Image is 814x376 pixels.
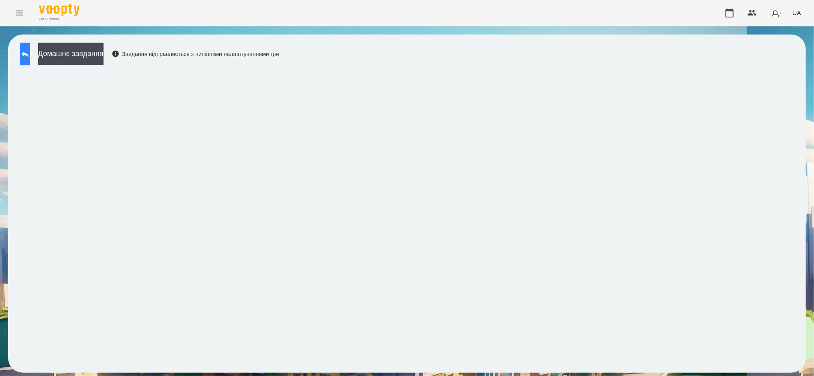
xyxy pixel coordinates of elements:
[10,3,29,23] button: Menu
[38,43,104,65] button: Домашнє завдання
[112,50,279,58] div: Завдання відправляється з нинішніми налаштуваннями гри
[792,9,801,17] span: UA
[39,4,80,16] img: Voopty Logo
[39,17,80,22] span: For Business
[770,7,781,19] img: avatar_s.png
[789,5,804,20] button: UA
